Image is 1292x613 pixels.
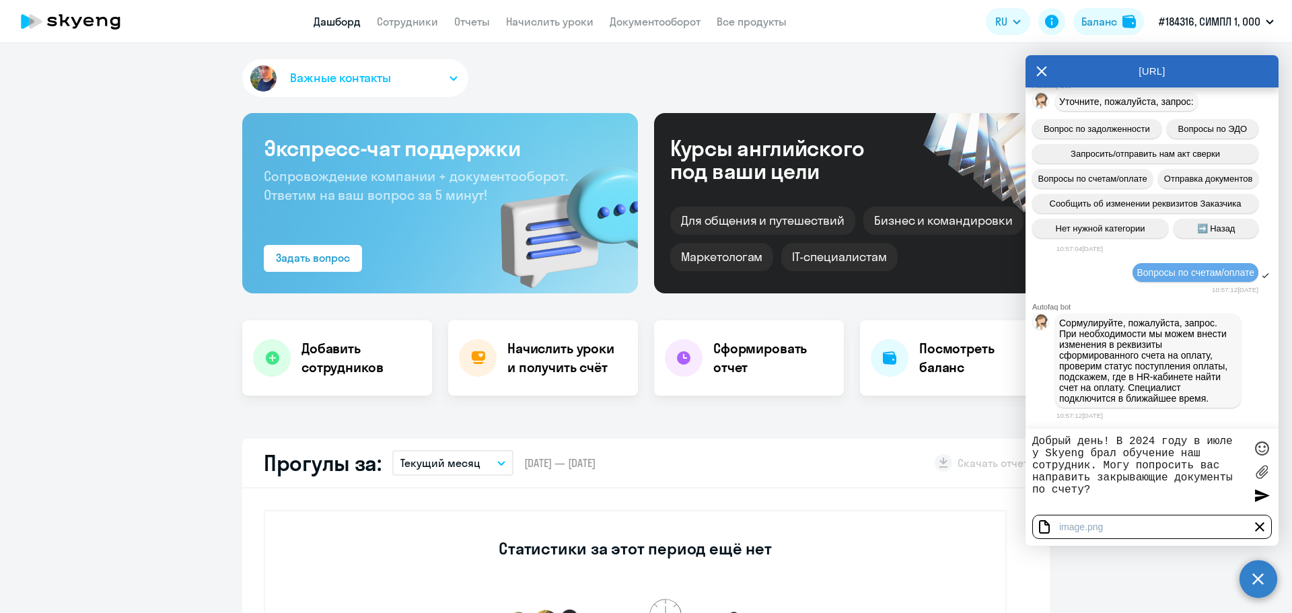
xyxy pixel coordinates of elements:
div: .png [1085,521,1103,532]
span: RU [995,13,1007,30]
p: Текущий месяц [400,455,480,471]
img: balance [1122,15,1136,28]
span: Вопросы по счетам/оплате [1137,267,1254,278]
span: Отправка документов [1164,174,1253,184]
button: RU [986,8,1030,35]
button: Текущий месяц [392,450,513,476]
span: Нет нужной категории [1056,223,1145,233]
button: Отправка документов [1158,169,1258,188]
div: Бизнес и командировки [863,207,1024,235]
h4: Посмотреть баланс [919,339,1039,377]
a: Начислить уроки [506,15,594,28]
img: avatar [248,63,279,94]
h3: Экспресс-чат поддержки [264,135,616,161]
span: Вопросы по ЭДО [1178,124,1248,134]
div: image [1059,521,1085,532]
div: Задать вопрос [276,250,350,266]
a: Дашборд [314,15,361,28]
button: Запросить/отправить нам акт сверки [1032,144,1258,164]
div: Для общения и путешествий [670,207,855,235]
label: Лимит 10 файлов [1252,462,1272,482]
div: image.png [1032,515,1272,539]
textarea: Добрый день! В 2024 году в июле у Skyeng брал обучение наш сотрудник. Могу попросить вас направит... [1032,435,1245,508]
span: Сообщить об изменении реквизитов Заказчика [1050,199,1242,209]
button: Сообщить об изменении реквизитов Заказчика [1032,194,1258,213]
span: Сопровождение компании + документооборот. Ответим на ваш вопрос за 5 минут! [264,168,568,203]
span: Вопрос по задолженности [1044,124,1150,134]
span: Важные контакты [290,69,391,87]
time: 10:57:12[DATE] [1056,412,1103,419]
time: 10:57:12[DATE] [1212,286,1258,293]
h3: Статистики за этот период ещё нет [499,538,771,559]
span: ➡️ Назад [1197,223,1235,233]
span: Сормулируйте, пожалуйста, запрос. При необходимости мы можем внести изменения в реквизиты сформир... [1059,318,1230,404]
h4: Добавить сотрудников [301,339,421,377]
a: Сотрудники [377,15,438,28]
button: #184316, СИМПЛ 1, ООО [1152,5,1281,38]
button: Задать вопрос [264,245,362,272]
a: Все продукты [717,15,787,28]
h2: Прогулы за: [264,449,382,476]
img: bg-img [481,142,638,293]
div: IT-специалистам [781,243,897,271]
h4: Сформировать отчет [713,339,833,377]
img: bot avatar [1033,93,1050,112]
button: Вопросы по счетам/оплате [1032,169,1153,188]
img: bot avatar [1033,314,1050,334]
time: 10:57:04[DATE] [1056,245,1103,252]
button: ➡️ Назад [1174,219,1258,238]
p: #184316, СИМПЛ 1, ООО [1159,13,1260,30]
button: Важные контакты [242,59,468,97]
span: Вопросы по счетам/оплате [1038,174,1147,184]
button: Балансbalance [1073,8,1144,35]
a: Документооборот [610,15,701,28]
span: Запросить/отправить нам акт сверки [1071,149,1220,159]
div: Баланс [1081,13,1117,30]
button: Нет нужной категории [1032,219,1168,238]
span: [DATE] — [DATE] [524,456,596,470]
a: Отчеты [454,15,490,28]
div: Курсы английского под ваши цели [670,137,900,182]
button: Вопросы по ЭДО [1167,119,1258,139]
div: Маркетологам [670,243,773,271]
button: Вопрос по задолженности [1032,119,1161,139]
span: Уточните, пожалуйста, запрос: [1059,96,1194,107]
div: Autofaq bot [1032,303,1279,311]
h4: Начислить уроки и получить счёт [507,339,624,377]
